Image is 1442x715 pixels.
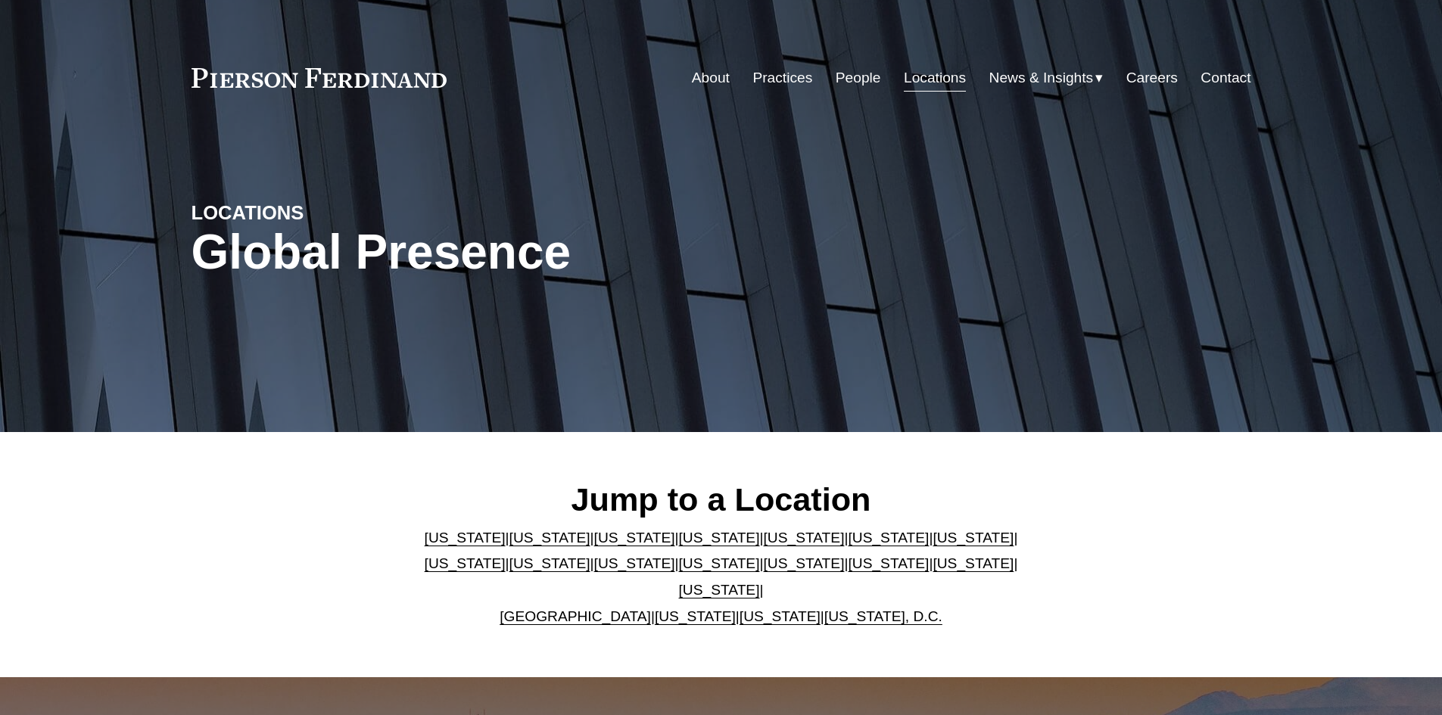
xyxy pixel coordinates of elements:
[824,608,942,624] a: [US_STATE], D.C.
[509,555,590,571] a: [US_STATE]
[904,64,966,92] a: Locations
[1126,64,1178,92] a: Careers
[192,201,456,225] h4: LOCATIONS
[594,555,675,571] a: [US_STATE]
[692,64,730,92] a: About
[679,555,760,571] a: [US_STATE]
[412,480,1030,519] h2: Jump to a Location
[425,555,506,571] a: [US_STATE]
[679,582,760,598] a: [US_STATE]
[412,525,1030,630] p: | | | | | | | | | | | | | | | | | |
[933,555,1014,571] a: [US_STATE]
[509,530,590,546] a: [US_STATE]
[763,555,844,571] a: [US_STATE]
[836,64,881,92] a: People
[740,608,821,624] a: [US_STATE]
[500,608,651,624] a: [GEOGRAPHIC_DATA]
[848,530,929,546] a: [US_STATE]
[848,555,929,571] a: [US_STATE]
[752,64,812,92] a: Practices
[594,530,675,546] a: [US_STATE]
[933,530,1014,546] a: [US_STATE]
[679,530,760,546] a: [US_STATE]
[425,530,506,546] a: [US_STATE]
[989,64,1104,92] a: folder dropdown
[192,225,898,280] h1: Global Presence
[989,65,1094,92] span: News & Insights
[655,608,736,624] a: [US_STATE]
[1201,64,1250,92] a: Contact
[763,530,844,546] a: [US_STATE]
